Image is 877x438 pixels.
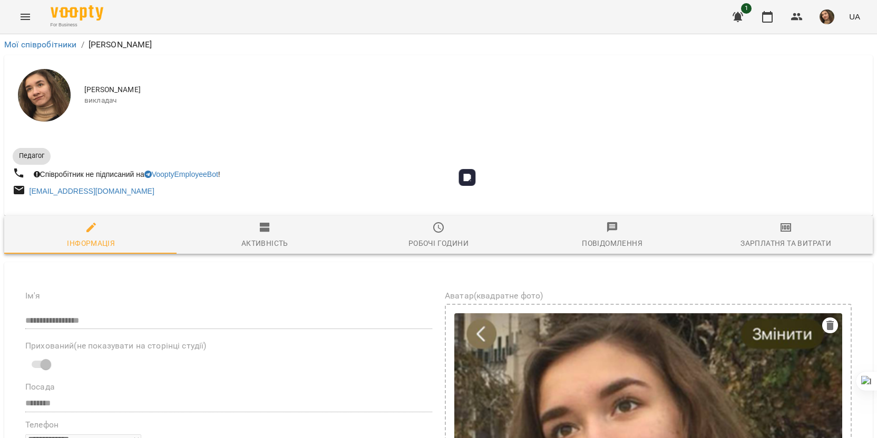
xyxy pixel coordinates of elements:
span: [PERSON_NAME] [84,85,864,95]
label: Посада [25,383,432,391]
span: Педагог [13,151,51,161]
button: Menu [13,4,38,29]
a: Мої співробітники [4,39,77,49]
span: викладач [84,95,864,106]
span: UA [849,11,860,22]
div: Активність [241,237,288,250]
a: [EMAIL_ADDRESS][DOMAIN_NAME] [30,187,154,195]
button: UA [845,7,864,26]
div: Зарплатня та Витрати [740,237,831,250]
span: For Business [51,22,103,28]
nav: breadcrumb [4,38,873,51]
img: e02786069a979debee2ecc2f3beb162c.jpeg [820,9,834,24]
label: Прихований(не показувати на сторінці студії) [25,342,432,350]
a: VooptyEmployeeBot [144,170,218,178]
p: [PERSON_NAME] [89,38,152,51]
label: Ім'я [25,292,432,300]
div: Співробітник не підписаний на ! [32,167,222,182]
label: Аватар(квадратне фото) [445,292,852,300]
div: Інформація [67,237,115,250]
img: Voopty Logo [51,5,103,21]
label: Телефон [25,421,432,429]
li: / [81,38,84,51]
img: Анастасія Іванова [18,69,71,122]
span: 1 [741,3,752,14]
div: Повідомлення [582,237,642,250]
div: Робочі години [408,237,469,250]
